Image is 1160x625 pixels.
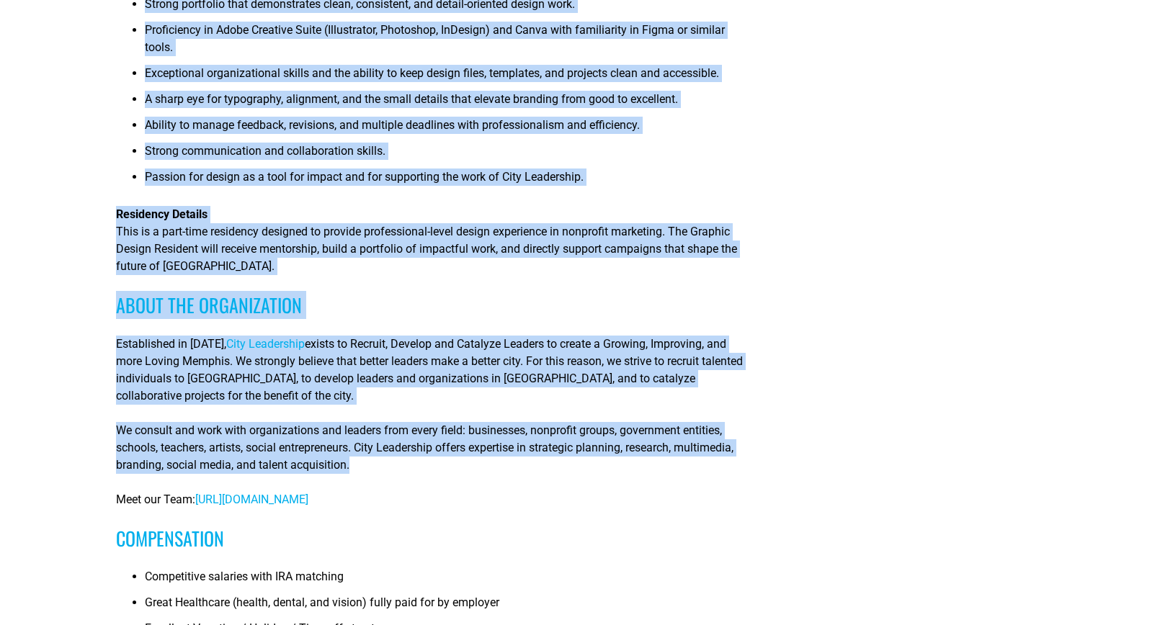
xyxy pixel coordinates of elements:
[145,144,385,158] span: Strong communication and collaboration skills.
[226,337,305,351] a: City Leadership
[116,291,302,319] span: About the Organization
[116,225,737,273] span: This is a part-time residency designed to provide professional-level design experience in nonprof...
[145,92,678,106] span: A sharp eye for typography, alignment, and the small details that elevate branding from good to e...
[116,337,226,351] span: Established in [DATE],
[116,524,224,552] span: Compensation
[145,170,584,184] span: Passion for design as a tool for impact and for supporting the work of City Leadership.
[195,493,308,506] a: [URL][DOMAIN_NAME]
[145,595,499,609] span: Great Healthcare (health, dental, and vision) fully paid for by employer
[116,337,743,403] span: exists to Recruit, Develop and Catalyze Leaders to create a Growing, Improving, and more Loving M...
[145,23,725,54] span: Proficiency in Adobe Creative Suite (Illustrator, Photoshop, InDesign) and Canva with familiarity...
[116,207,208,221] b: Residency Details
[145,66,719,80] span: Exceptional organizational skills and the ability to keep design files, templates, and projects c...
[145,118,640,132] span: Ability to manage feedback, revisions, and multiple deadlines with professionalism and efficiency.
[116,493,195,506] span: Meet our Team:
[116,423,733,472] span: We consult and work with organizations and leaders from every field: businesses, nonprofit groups...
[145,570,344,583] span: Competitive salaries with IRA matching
